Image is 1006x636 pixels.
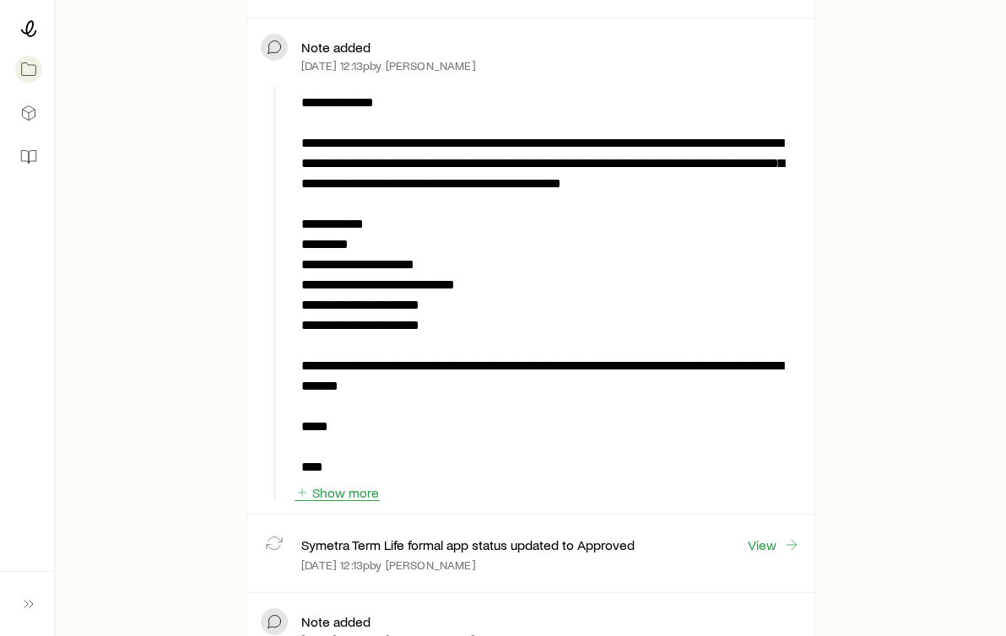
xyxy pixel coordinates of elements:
p: Note added [301,613,370,630]
p: Symetra Term Life formal app status updated to Approved [301,536,635,553]
button: Show more [295,485,380,501]
p: [DATE] 12:13p by [PERSON_NAME] [301,558,476,572]
a: View [747,536,801,554]
p: Note added [301,39,370,56]
p: [DATE] 12:13p by [PERSON_NAME] [301,59,476,73]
